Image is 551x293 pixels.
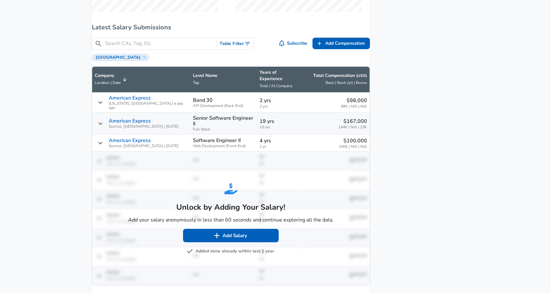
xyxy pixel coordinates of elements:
p: Level Name [193,72,254,79]
p: American Express [109,95,151,101]
span: Base | Stock (yr) | Bonus [326,80,367,85]
p: American Express [109,138,151,143]
button: Added mine already within last 1 year [188,247,274,255]
p: $167,000 [338,117,367,125]
p: $100,000 [339,137,367,145]
p: $98,000 [341,97,367,104]
button: Subscribe [278,38,310,49]
span: [US_STATE], [GEOGRAPHIC_DATA] | a day ago [109,101,188,110]
button: Add Salary [183,229,279,242]
input: Search City, Tag, Etc [105,40,214,48]
span: 10 yrs [260,125,300,129]
table: Salary Submissions [92,66,370,286]
span: Sunrise, [GEOGRAPHIC_DATA] | [DATE] [109,124,179,129]
span: Tag [193,80,199,85]
span: 100K | N/A | N/A [339,145,367,149]
span: 98K | N/A | N/A [341,104,367,109]
img: svg+xml;base64,PHN2ZyB4bWxucz0iaHR0cDovL3d3dy53My5vcmcvMjAwMC9zdmciIGZpbGw9IiM3NTc1NzUiIHZpZXdCb3... [187,248,193,254]
span: Location | Date [95,80,121,85]
span: Total Compensation (USD) Base | Stock (yr) | Bonus [305,72,367,86]
p: Software Engineer II [193,138,241,143]
div: [GEOGRAPHIC_DATA] [92,54,150,61]
p: 19 yrs [260,117,300,125]
span: [GEOGRAPHIC_DATA] [93,55,143,60]
p: 4 yrs [260,137,300,145]
button: (USD) [356,73,367,79]
a: Add Compensation [312,38,370,49]
button: Toggle Search Filters [217,38,254,50]
h5: Unlock by Adding Your Salary! [128,202,334,212]
span: 144K | N/A | 23K [338,125,367,129]
span: Sunrise, [GEOGRAPHIC_DATA] | [DATE] [109,144,179,148]
p: Band 30 [193,97,213,103]
h6: Latest Salary Submissions [92,22,370,33]
p: Add your salary anonymously in less than 60 seconds and continue exploring all the data. [128,216,334,224]
img: svg+xml;base64,PHN2ZyB4bWxucz0iaHR0cDovL3d3dy53My5vcmcvMjAwMC9zdmciIGZpbGw9IiNmZmZmZmYiIHZpZXdCb3... [214,232,220,239]
p: Total Compensation [313,72,367,79]
p: 2 yrs [260,97,300,104]
p: Company [95,72,121,79]
p: Years of Experience [260,69,300,82]
span: 2 yrs [260,104,300,109]
p: American Express [109,118,151,124]
span: API Development (Back-End) [193,104,254,108]
span: Web Development (Front-End) [193,144,254,148]
span: 1 yr [260,145,300,149]
span: Add Compensation [325,40,365,48]
img: svg+xml;base64,PHN2ZyB4bWxucz0iaHR0cDovL3d3dy53My5vcmcvMjAwMC9zdmciIGZpbGw9IiMyNjhERUMiIHZpZXdCb3... [224,182,237,195]
span: Total / At Company [260,83,292,88]
span: CompanyLocation | Date [95,72,129,86]
span: Full Stack [193,127,254,131]
p: Senior Software Engineer II [193,115,254,127]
